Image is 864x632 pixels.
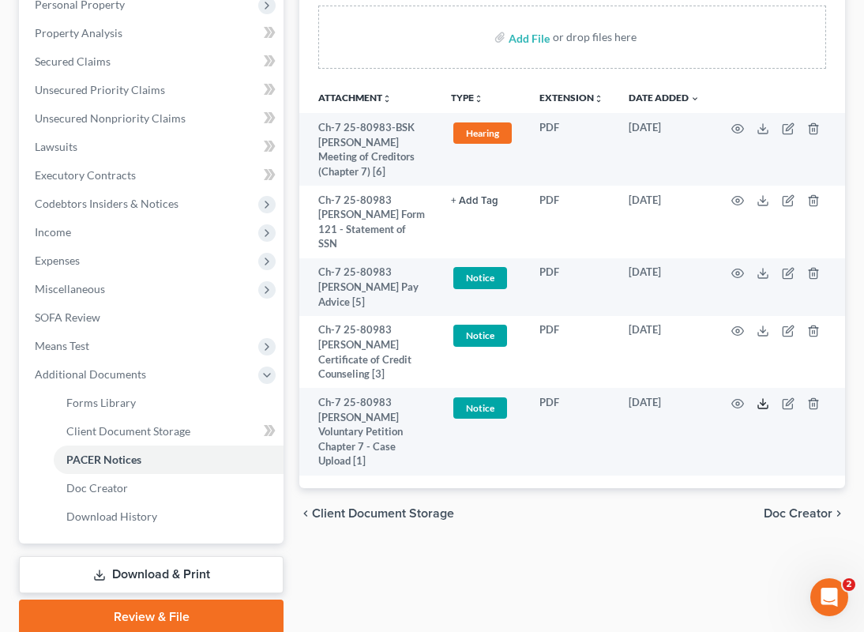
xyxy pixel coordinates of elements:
td: [DATE] [616,113,712,186]
iframe: Intercom live chat [810,578,848,616]
span: Lawsuits [35,140,77,153]
a: Executory Contracts [22,161,284,190]
span: 2 [843,578,855,591]
span: Doc Creator [764,507,832,520]
i: chevron_left [299,507,312,520]
a: Property Analysis [22,19,284,47]
a: Unsecured Priority Claims [22,76,284,104]
td: [DATE] [616,316,712,389]
span: Property Analysis [35,26,122,39]
span: Secured Claims [35,55,111,68]
td: [DATE] [616,186,712,258]
td: PDF [527,186,616,258]
a: Doc Creator [54,474,284,502]
span: Codebtors Insiders & Notices [35,197,178,210]
button: chevron_left Client Document Storage [299,507,454,520]
td: [DATE] [616,258,712,316]
span: Notice [453,325,507,346]
td: PDF [527,316,616,389]
i: unfold_more [382,94,392,103]
a: Unsecured Nonpriority Claims [22,104,284,133]
span: PACER Notices [66,453,141,466]
span: Additional Documents [35,367,146,381]
button: + Add Tag [451,196,498,206]
button: Doc Creator chevron_right [764,507,845,520]
a: Extensionunfold_more [539,92,603,103]
td: Ch-7 25-80983 [PERSON_NAME] Pay Advice [5] [299,258,438,316]
a: Notice [451,265,514,291]
a: Lawsuits [22,133,284,161]
span: Unsecured Priority Claims [35,83,165,96]
a: Attachmentunfold_more [318,92,392,103]
span: Client Document Storage [312,507,454,520]
td: Ch-7 25-80983-BSK [PERSON_NAME] Meeting of Creditors (Chapter 7) [6] [299,113,438,186]
a: Hearing [451,120,514,146]
td: Ch-7 25-80983 [PERSON_NAME] Certificate of Credit Counseling [3] [299,316,438,389]
span: Expenses [35,254,80,267]
td: Ch-7 25-80983 [PERSON_NAME] Voluntary Petition Chapter 7 - Case Upload [1] [299,388,438,475]
i: chevron_right [832,507,845,520]
a: SOFA Review [22,303,284,332]
a: + Add Tag [451,193,514,208]
a: Secured Claims [22,47,284,76]
td: Ch-7 25-80983 [PERSON_NAME] Form 121 - Statement of SSN [299,186,438,258]
a: Client Document Storage [54,417,284,446]
i: unfold_more [594,94,603,103]
a: Notice [451,395,514,421]
span: Notice [453,267,507,288]
div: or drop files here [553,29,637,45]
span: Income [35,225,71,239]
span: Notice [453,397,507,419]
td: [DATE] [616,388,712,475]
td: PDF [527,388,616,475]
a: PACER Notices [54,446,284,474]
a: Download & Print [19,556,284,593]
i: unfold_more [474,94,483,103]
a: Download History [54,502,284,531]
span: Client Document Storage [66,424,190,438]
span: Forms Library [66,396,136,409]
td: PDF [527,113,616,186]
span: Download History [66,510,157,523]
button: TYPEunfold_more [451,93,483,103]
span: SOFA Review [35,310,100,324]
span: Means Test [35,339,89,352]
td: PDF [527,258,616,316]
span: Doc Creator [66,481,128,495]
a: Date Added expand_more [629,92,700,103]
a: Notice [451,322,514,348]
span: Executory Contracts [35,168,136,182]
span: Unsecured Nonpriority Claims [35,111,186,125]
span: Hearing [453,122,512,144]
a: Forms Library [54,389,284,417]
span: Miscellaneous [35,282,105,295]
i: expand_more [690,94,700,103]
